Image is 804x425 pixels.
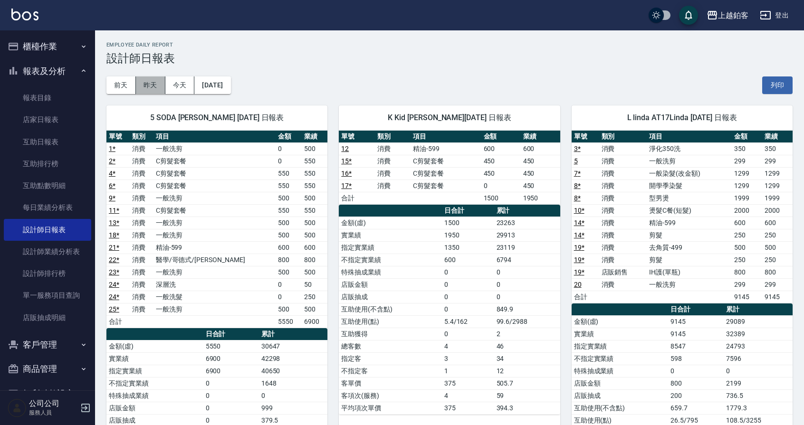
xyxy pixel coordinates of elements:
[130,229,153,241] td: 消費
[599,266,647,278] td: 店販銷售
[130,266,153,278] td: 消費
[762,179,793,192] td: 1299
[442,402,494,414] td: 375
[572,377,669,389] td: 店販金額
[203,340,259,352] td: 5550
[153,241,276,254] td: 精油-599
[521,155,560,167] td: 450
[647,254,732,266] td: 剪髮
[494,328,560,340] td: 2
[411,167,481,179] td: C剪髮套餐
[762,229,793,241] td: 250
[647,278,732,291] td: 一般洗剪
[574,157,578,165] a: 5
[259,389,328,402] td: 0
[153,217,276,229] td: 一般洗剪
[442,229,494,241] td: 1950
[130,167,153,179] td: 消費
[339,205,560,415] table: a dense table
[521,192,560,204] td: 1950
[136,76,165,94] button: 昨天
[583,113,781,123] span: L linda AT17Linda [DATE] 日報表
[130,204,153,217] td: 消費
[599,192,647,204] td: 消費
[302,266,327,278] td: 500
[203,377,259,389] td: 0
[718,9,748,21] div: 上越鉑客
[4,357,91,381] button: 商品管理
[732,217,762,229] td: 600
[724,340,793,352] td: 24793
[276,266,301,278] td: 500
[572,131,599,143] th: 單號
[106,377,203,389] td: 不指定實業績
[339,389,441,402] td: 客項次(服務)
[153,155,276,167] td: C剪髮套餐
[762,217,793,229] td: 600
[724,352,793,365] td: 7596
[339,266,441,278] td: 特殊抽成業績
[442,217,494,229] td: 1500
[276,155,301,167] td: 0
[339,291,441,303] td: 店販抽成
[724,315,793,328] td: 29089
[276,179,301,192] td: 550
[302,131,327,143] th: 業績
[442,254,494,266] td: 600
[203,365,259,377] td: 6900
[647,167,732,179] td: 一般染髮(改金額)
[762,291,793,303] td: 9145
[599,155,647,167] td: 消費
[375,131,411,143] th: 類別
[106,52,793,65] h3: 設計師日報表
[494,254,560,266] td: 6794
[572,315,669,328] td: 金額(虛)
[442,266,494,278] td: 0
[494,266,560,278] td: 0
[4,263,91,284] a: 設計師排行榜
[647,179,732,192] td: 開學季染髮
[106,352,203,365] td: 實業績
[494,365,560,377] td: 12
[339,254,441,266] td: 不指定實業績
[756,7,793,24] button: 登出
[494,303,560,315] td: 849.9
[302,303,327,315] td: 500
[276,241,301,254] td: 600
[165,76,195,94] button: 今天
[130,254,153,266] td: 消費
[599,131,647,143] th: 類別
[442,340,494,352] td: 4
[647,229,732,241] td: 剪髮
[302,155,327,167] td: 550
[442,352,494,365] td: 3
[130,278,153,291] td: 消費
[339,315,441,328] td: 互助使用(點)
[647,192,732,204] td: 型男燙
[494,278,560,291] td: 0
[339,131,374,143] th: 單號
[276,291,301,303] td: 0
[647,217,732,229] td: 精油-599
[259,402,328,414] td: 999
[494,315,560,328] td: 99.6/2988
[350,113,548,123] span: K Kid [PERSON_NAME][DATE] 日報表
[732,266,762,278] td: 800
[668,340,724,352] td: 8547
[668,377,724,389] td: 800
[647,266,732,278] td: IH護(單瓶)
[130,241,153,254] td: 消費
[302,167,327,179] td: 550
[259,365,328,377] td: 40650
[521,179,560,192] td: 450
[762,167,793,179] td: 1299
[339,229,441,241] td: 實業績
[4,34,91,59] button: 櫃檯作業
[106,365,203,377] td: 指定實業績
[259,352,328,365] td: 42298
[668,352,724,365] td: 598
[375,179,411,192] td: 消費
[194,76,230,94] button: [DATE]
[203,352,259,365] td: 6900
[442,278,494,291] td: 0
